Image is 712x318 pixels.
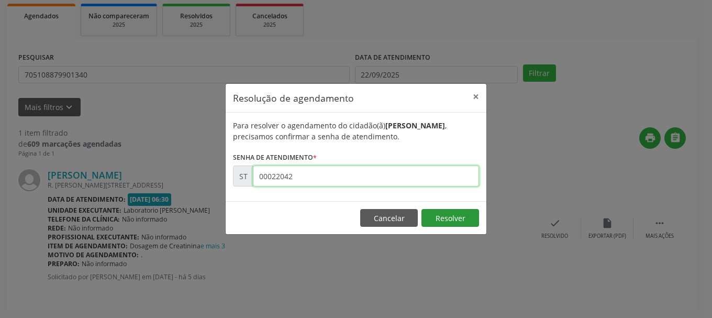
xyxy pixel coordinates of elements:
[233,149,317,166] label: Senha de atendimento
[233,166,253,187] div: ST
[421,209,479,227] button: Resolver
[385,120,445,130] b: [PERSON_NAME]
[233,91,354,105] h5: Resolução de agendamento
[233,120,479,142] div: Para resolver o agendamento do cidadão(ã) , precisamos confirmar a senha de atendimento.
[360,209,418,227] button: Cancelar
[465,84,486,109] button: Close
